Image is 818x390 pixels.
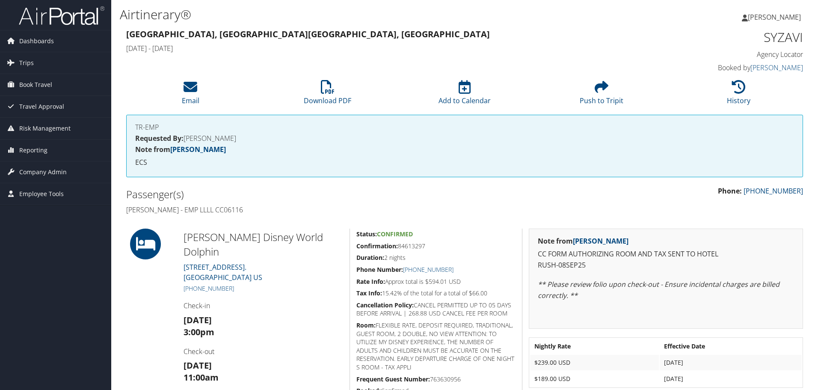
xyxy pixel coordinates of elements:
[742,4,809,30] a: [PERSON_NAME]
[530,355,659,370] td: $239.00 USD
[19,161,67,183] span: Company Admin
[356,321,376,329] strong: Room:
[538,236,628,246] strong: Note from
[184,360,212,371] strong: [DATE]
[19,96,64,117] span: Travel Approval
[126,28,490,40] strong: [GEOGRAPHIC_DATA], [GEOGRAPHIC_DATA] [GEOGRAPHIC_DATA], [GEOGRAPHIC_DATA]
[126,205,458,214] h4: [PERSON_NAME] - EMP LLLL CC06116
[356,230,377,238] strong: Status:
[748,12,801,22] span: [PERSON_NAME]
[184,301,343,310] h4: Check-in
[135,124,794,131] h4: TR-EMP
[120,6,580,24] h1: Airtinerary®
[126,187,458,202] h2: Passenger(s)
[356,253,516,262] h5: 2 nights
[744,186,803,196] a: [PHONE_NUMBER]
[184,262,262,282] a: [STREET_ADDRESS].[GEOGRAPHIC_DATA] US
[356,375,516,384] h5: 763630956
[126,44,631,53] h4: [DATE] - [DATE]
[135,135,794,142] h4: [PERSON_NAME]
[19,140,47,161] span: Reporting
[135,145,226,154] strong: Note from
[538,249,794,271] p: CC FORM AUTHORIZING ROOM AND TAX SENT TO HOTEL RUSH-08SEP25
[135,134,184,143] strong: Requested By:
[356,265,403,274] strong: Phone Number:
[530,339,659,354] th: Nightly Rate
[19,6,104,26] img: airportal-logo.png
[643,50,803,59] h4: Agency Locator
[750,63,803,72] a: [PERSON_NAME]
[182,85,199,105] a: Email
[356,253,384,262] strong: Duration:
[19,30,54,52] span: Dashboards
[356,277,385,286] strong: Rate Info:
[184,326,214,338] strong: 3:00pm
[356,289,516,298] h5: 15.42% of the total for a total of $66.00
[356,242,516,250] h5: 84613297
[135,157,794,168] p: ECS
[304,85,351,105] a: Download PDF
[538,280,779,300] em: ** Please review folio upon check-out - Ensure incidental charges are billed correctly. **
[356,321,516,372] h5: FLEXIBLE RATE, DEPOSIT REQUIRED, TRADITIONAL, GUEST ROOM, 2 DOUBLE, NO VIEW ATTENTION: TO UTILIZE...
[660,371,802,387] td: [DATE]
[356,375,430,383] strong: Frequent Guest Number:
[643,63,803,72] h4: Booked by
[660,355,802,370] td: [DATE]
[356,301,414,309] strong: Cancellation Policy:
[439,85,491,105] a: Add to Calendar
[184,372,219,383] strong: 11:00am
[356,301,516,318] h5: CANCEL PERMITTED UP TO 05 DAYS BEFORE ARRIVAL | 268.88 USD CANCEL FEE PER ROOM
[660,339,802,354] th: Effective Date
[727,85,750,105] a: History
[184,284,234,292] a: [PHONE_NUMBER]
[573,236,628,246] a: [PERSON_NAME]
[356,289,382,297] strong: Tax Info:
[19,52,34,74] span: Trips
[184,230,343,259] h2: [PERSON_NAME] Disney World Dolphin
[356,277,516,286] h5: Approx total is $594.01 USD
[580,85,623,105] a: Push to Tripit
[530,371,659,387] td: $189.00 USD
[403,265,453,274] a: [PHONE_NUMBER]
[643,28,803,46] h1: SYZAVI
[19,74,52,95] span: Book Travel
[19,118,71,139] span: Risk Management
[184,347,343,356] h4: Check-out
[184,314,212,326] strong: [DATE]
[19,183,64,205] span: Employee Tools
[377,230,413,238] span: Confirmed
[356,242,398,250] strong: Confirmation:
[170,145,226,154] a: [PERSON_NAME]
[718,186,742,196] strong: Phone:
